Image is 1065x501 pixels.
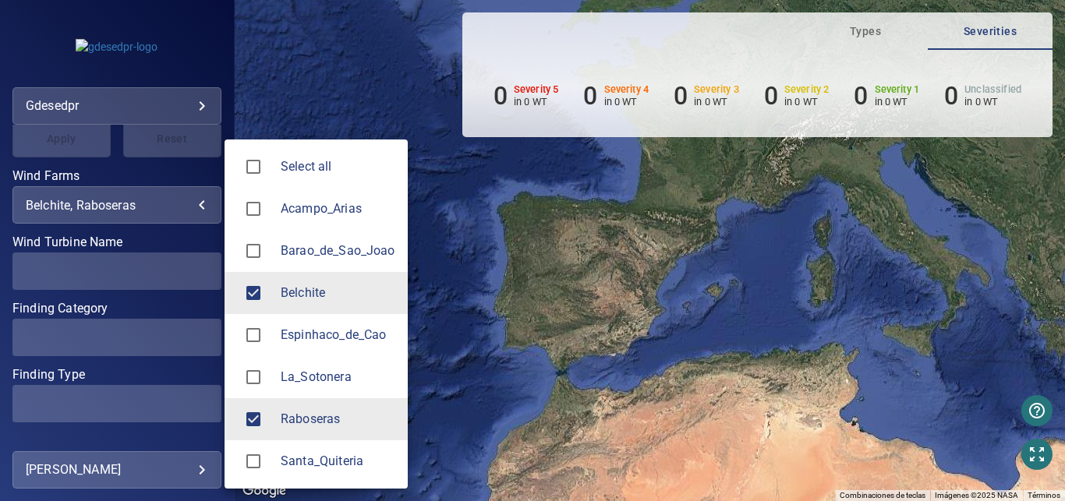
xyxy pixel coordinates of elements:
[237,403,270,436] span: Raboseras
[281,452,395,471] div: Wind Farms Santa_Quiteria
[281,410,395,429] div: Wind Farms Raboseras
[237,319,270,351] span: Espinhaco_de_Cao
[281,410,395,429] span: Raboseras
[237,445,270,478] span: Santa_Quiteria
[281,242,395,260] span: Barao_de_Sao_Joao
[281,199,395,218] div: Wind Farms Acampo_Arias
[281,326,395,344] div: Wind Farms Espinhaco_de_Cao
[281,284,395,302] div: Wind Farms Belchite
[225,139,408,489] ul: Belchite, Raboseras
[281,326,395,344] span: Espinhaco_de_Cao
[281,157,395,176] span: Select all
[281,368,395,386] div: Wind Farms La_Sotonera
[281,452,395,471] span: Santa_Quiteria
[237,235,270,267] span: Barao_de_Sao_Joao
[281,284,395,302] span: Belchite
[281,242,395,260] div: Wind Farms Barao_de_Sao_Joao
[237,192,270,225] span: Acampo_Arias
[237,361,270,393] span: La_Sotonera
[237,277,270,309] span: Belchite
[281,199,395,218] span: Acampo_Arias
[281,368,395,386] span: La_Sotonera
